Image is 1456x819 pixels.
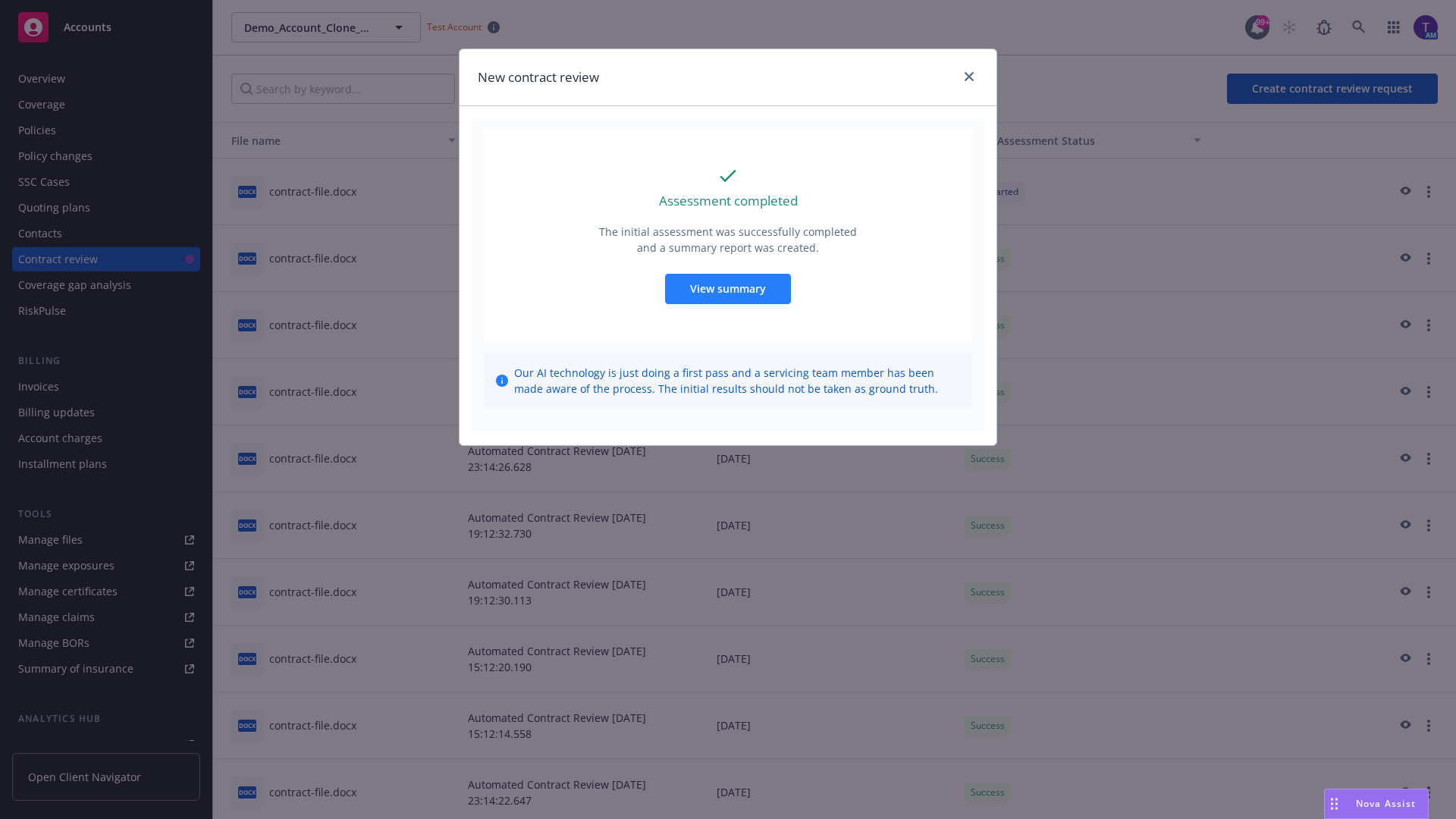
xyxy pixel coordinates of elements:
span: Our AI technology is just doing a first pass and a servicing team member has been made aware of t... [514,365,960,397]
p: Assessment completed [659,191,798,211]
p: The initial assessment was successfully completed and a summary report was created. [598,224,858,256]
div: Drag to move [1325,789,1344,818]
h1: New contract review [478,67,599,87]
span: Nova Assist [1356,797,1416,810]
button: Nova Assist [1324,789,1429,819]
a: close [960,67,978,86]
button: View summary [665,274,791,304]
span: View summary [690,281,766,296]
